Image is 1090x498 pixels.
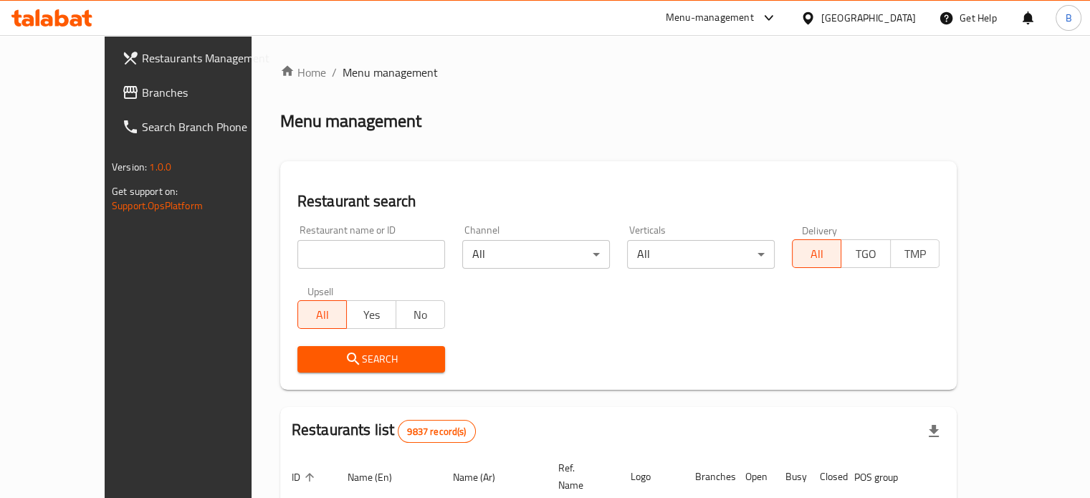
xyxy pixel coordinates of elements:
[112,158,147,176] span: Version:
[792,239,841,268] button: All
[890,239,940,268] button: TMP
[297,300,347,329] button: All
[280,110,421,133] h2: Menu management
[558,459,602,494] span: Ref. Name
[396,300,445,329] button: No
[841,239,890,268] button: TGO
[917,414,951,449] div: Export file
[346,300,396,329] button: Yes
[854,469,917,486] span: POS group
[332,64,337,81] li: /
[402,305,439,325] span: No
[142,84,275,101] span: Branches
[110,75,287,110] a: Branches
[142,118,275,135] span: Search Branch Phone
[307,286,334,296] label: Upsell
[280,64,957,81] nav: breadcrumb
[149,158,171,176] span: 1.0.0
[462,240,610,269] div: All
[297,240,445,269] input: Search for restaurant name or ID..
[110,110,287,144] a: Search Branch Phone
[142,49,275,67] span: Restaurants Management
[304,305,341,325] span: All
[348,469,411,486] span: Name (En)
[112,196,203,215] a: Support.OpsPlatform
[297,191,940,212] h2: Restaurant search
[292,419,476,443] h2: Restaurants list
[343,64,438,81] span: Menu management
[112,182,178,201] span: Get support on:
[398,420,475,443] div: Total records count
[627,240,775,269] div: All
[1065,10,1071,26] span: B
[110,41,287,75] a: Restaurants Management
[297,346,445,373] button: Search
[666,9,754,27] div: Menu-management
[292,469,319,486] span: ID
[398,425,474,439] span: 9837 record(s)
[847,244,884,264] span: TGO
[802,225,838,235] label: Delivery
[453,469,514,486] span: Name (Ar)
[897,244,934,264] span: TMP
[821,10,916,26] div: [GEOGRAPHIC_DATA]
[280,64,326,81] a: Home
[798,244,836,264] span: All
[353,305,390,325] span: Yes
[309,350,434,368] span: Search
